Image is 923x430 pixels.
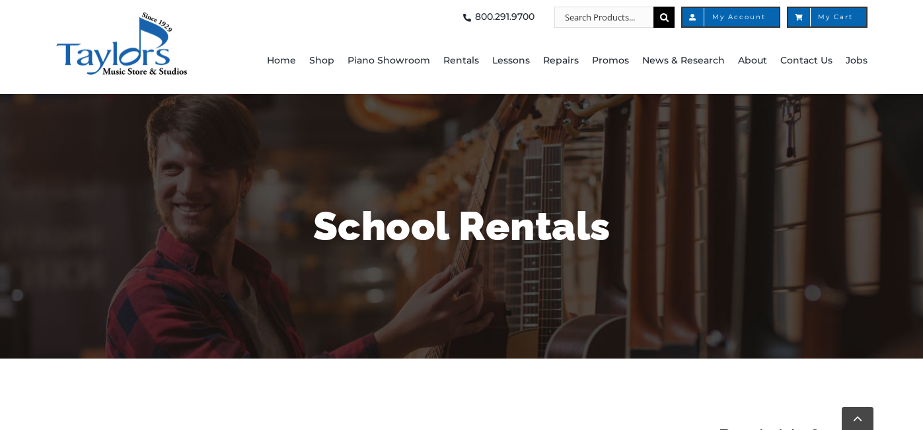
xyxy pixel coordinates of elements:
[267,28,296,94] a: Home
[592,50,629,71] span: Promos
[738,28,767,94] a: About
[309,28,334,94] a: Shop
[554,7,653,28] input: Search Products...
[475,7,535,28] span: 800.291.9700
[592,28,629,94] a: Promos
[543,50,579,71] span: Repairs
[787,7,868,28] a: My Cart
[681,7,780,28] a: My Account
[309,50,334,71] span: Shop
[780,50,832,71] span: Contact Us
[348,50,430,71] span: Piano Showroom
[267,50,296,71] span: Home
[492,50,530,71] span: Lessons
[846,28,868,94] a: Jobs
[543,28,579,94] a: Repairs
[801,14,853,21] span: My Cart
[642,50,725,71] span: News & Research
[443,50,479,71] span: Rentals
[653,7,675,28] input: Search
[846,50,868,71] span: Jobs
[459,7,535,28] a: 800.291.9700
[55,10,188,23] a: taylors-music-store-west-chester
[348,28,430,94] a: Piano Showroom
[780,28,832,94] a: Contact Us
[738,50,767,71] span: About
[492,28,530,94] a: Lessons
[696,14,766,21] span: My Account
[266,28,868,94] nav: Main Menu
[266,7,868,28] nav: Top Right
[443,28,479,94] a: Rentals
[75,198,848,254] h1: School Rentals
[642,28,725,94] a: News & Research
